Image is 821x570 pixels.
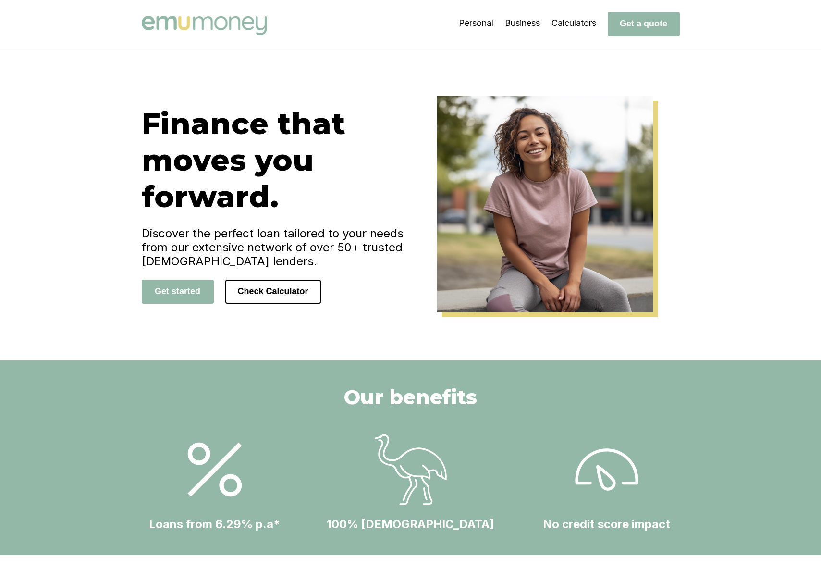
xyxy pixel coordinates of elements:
img: Emu Money Home [437,96,653,312]
img: Loans from 6.29% p.a* [571,434,643,506]
h4: 100% [DEMOGRAPHIC_DATA] [327,517,494,531]
h4: Discover the perfect loan tailored to your needs from our extensive network of over 50+ trusted [... [142,226,411,268]
h4: Loans from 6.29% p.a* [149,517,280,531]
button: Check Calculator [225,280,321,304]
h1: Finance that moves you forward. [142,105,411,215]
button: Get started [142,280,214,304]
img: Loans from 6.29% p.a* [179,434,251,506]
img: Loans from 6.29% p.a* [375,434,447,506]
a: Check Calculator [225,286,321,296]
a: Get a quote [608,18,680,28]
img: Emu Money logo [142,16,267,35]
button: Get a quote [608,12,680,36]
h2: Our benefits [344,384,477,409]
h4: No credit score impact [543,517,670,531]
a: Get started [142,286,214,296]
